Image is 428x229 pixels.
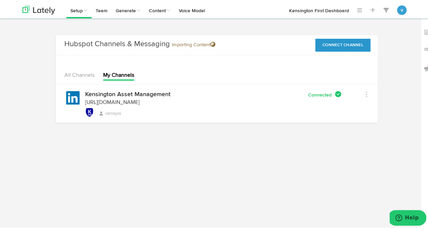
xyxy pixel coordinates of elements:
img: logo_lately_bg_light.svg [22,4,55,13]
h4: Kensington Asset Management [85,90,171,96]
button: Connect Channel [315,37,370,50]
a: All Channels [64,71,95,77]
span: Connected [308,91,334,96]
span: varroyos [99,110,121,114]
a: [URL][DOMAIN_NAME] [85,99,140,104]
img: kensington_asset_management_logo [85,107,94,116]
img: linkedin.svg [66,90,80,103]
h3: Hubspot Channels & Messaging [64,37,215,48]
a: My Channels [103,71,134,77]
iframe: Opens a widget where you can find more information [390,209,426,226]
small: Importing Content [172,41,215,46]
button: v [397,4,407,14]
